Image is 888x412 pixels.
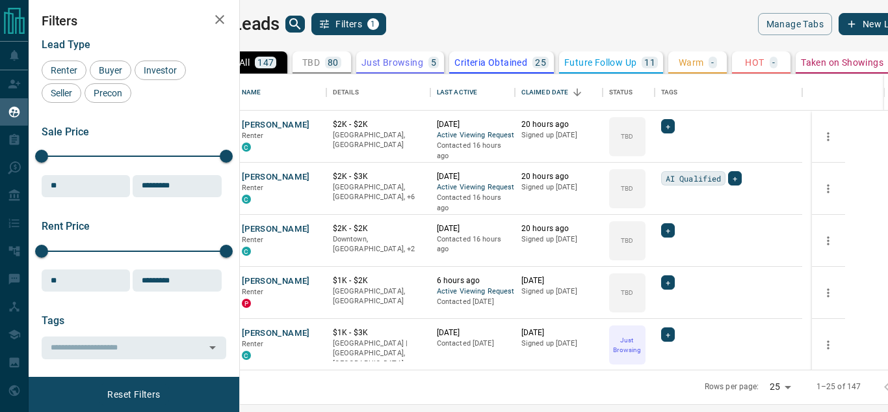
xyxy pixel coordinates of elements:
[661,223,675,238] div: +
[454,58,527,67] p: Criteria Obtained
[603,74,655,111] div: Status
[437,234,508,254] p: Contacted 16 hours ago
[242,340,264,348] span: Renter
[818,335,838,355] button: more
[437,223,508,234] p: [DATE]
[437,130,508,141] span: Active Viewing Request
[661,119,675,133] div: +
[285,16,305,33] button: search button
[818,231,838,251] button: more
[772,58,775,67] p: -
[521,171,596,182] p: 20 hours ago
[437,286,508,297] span: Active Viewing Request
[666,224,670,237] span: +
[242,236,264,244] span: Renter
[437,275,508,286] p: 6 hours ago
[242,195,251,204] div: condos.ca
[311,13,386,35] button: Filters1
[203,338,222,357] button: Open
[801,58,883,67] p: Taken on Showings
[430,74,515,111] div: Last Active
[728,171,742,185] div: +
[609,74,633,111] div: Status
[437,327,508,338] p: [DATE]
[235,74,326,111] div: Name
[666,328,670,341] span: +
[242,299,251,308] div: property.ca
[437,193,508,213] p: Contacted 16 hours ago
[326,74,430,111] div: Details
[568,83,586,102] button: Sort
[46,88,77,98] span: Seller
[521,275,596,286] p: [DATE]
[257,58,274,67] p: 147
[42,126,89,138] span: Sale Price
[333,234,424,254] p: Midtown | Central, Toronto
[242,143,251,152] div: condos.ca
[333,223,424,234] p: $2K - $2K
[242,223,310,236] button: [PERSON_NAME]
[521,223,596,234] p: 20 hours ago
[818,283,838,303] button: more
[655,74,802,111] div: Tags
[242,119,310,131] button: [PERSON_NAME]
[42,83,81,103] div: Seller
[816,381,861,392] p: 1–25 of 147
[661,275,675,290] div: +
[521,130,596,141] p: Signed up [DATE]
[521,182,596,193] p: Signed up [DATE]
[328,58,339,67] p: 80
[437,297,508,307] p: Contacted [DATE]
[437,338,508,349] p: Contacted [DATE]
[333,275,424,286] p: $1K - $2K
[621,131,633,141] p: TBD
[666,172,722,185] span: AI Qualified
[437,182,508,193] span: Active Viewing Request
[361,58,423,67] p: Just Browsing
[242,184,264,192] span: Renter
[621,184,633,193] p: TBD
[242,351,251,360] div: condos.ca
[621,288,633,297] p: TBD
[764,378,796,396] div: 25
[90,61,131,80] div: Buyer
[85,83,131,103] div: Precon
[644,58,655,67] p: 11
[666,120,670,133] span: +
[705,381,759,392] p: Rows per page:
[818,127,838,146] button: more
[521,234,596,245] p: Signed up [DATE]
[242,275,310,288] button: [PERSON_NAME]
[661,327,675,342] div: +
[242,131,264,140] span: Renter
[333,286,424,307] p: [GEOGRAPHIC_DATA], [GEOGRAPHIC_DATA]
[818,179,838,199] button: more
[242,288,264,296] span: Renter
[521,286,596,297] p: Signed up [DATE]
[242,74,261,111] div: Name
[242,247,251,256] div: condos.ca
[661,74,678,111] div: Tags
[333,327,424,338] p: $1K - $3K
[621,236,633,245] p: TBD
[431,58,436,67] p: 5
[564,58,636,67] p: Future Follow Up
[745,58,764,67] p: HOT
[369,20,378,29] span: 1
[205,14,280,34] h1: My Leads
[521,327,596,338] p: [DATE]
[242,171,310,184] button: [PERSON_NAME]
[42,314,64,327] span: Tags
[515,74,603,111] div: Claimed Date
[99,383,168,405] button: Reset Filters
[666,276,670,289] span: +
[42,38,90,51] span: Lead Type
[521,74,569,111] div: Claimed Date
[437,119,508,130] p: [DATE]
[333,130,424,150] p: [GEOGRAPHIC_DATA], [GEOGRAPHIC_DATA]
[42,61,86,80] div: Renter
[535,58,546,67] p: 25
[242,327,310,340] button: [PERSON_NAME]
[437,171,508,182] p: [DATE]
[437,141,508,161] p: Contacted 16 hours ago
